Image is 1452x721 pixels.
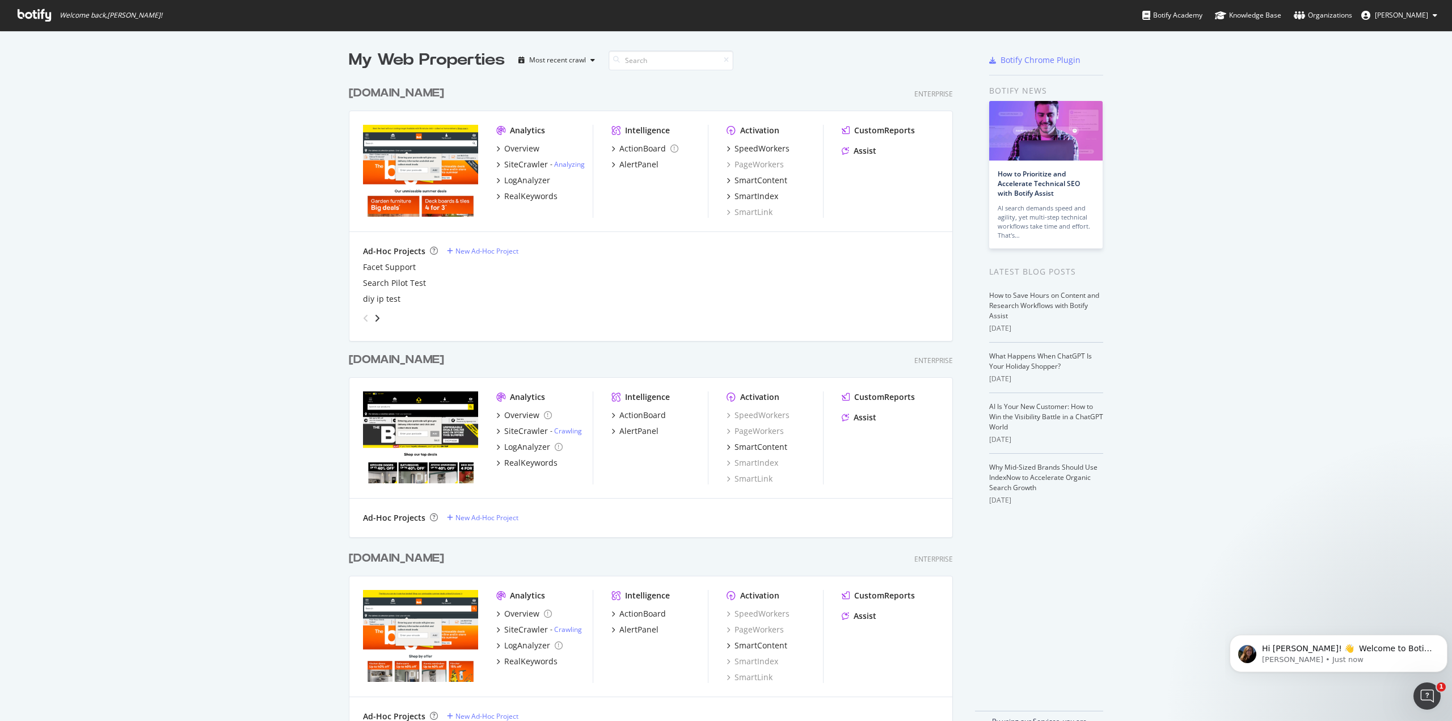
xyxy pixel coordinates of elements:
[727,425,784,437] a: PageWorkers
[854,610,876,622] div: Assist
[735,143,790,154] div: SpeedWorkers
[529,57,586,64] div: Most recent crawl
[363,293,400,305] div: diy ip test
[854,125,915,136] div: CustomReports
[727,656,778,667] a: SmartIndex
[727,473,773,484] a: SmartLink
[550,625,582,634] div: -
[496,175,550,186] a: LogAnalyzer
[550,159,585,169] div: -
[740,391,779,403] div: Activation
[989,323,1103,334] div: [DATE]
[510,590,545,601] div: Analytics
[619,410,666,421] div: ActionBoard
[496,143,539,154] a: Overview
[60,11,162,20] span: Welcome back, [PERSON_NAME] !
[496,624,582,635] a: SiteCrawler- Crawling
[619,143,666,154] div: ActionBoard
[842,590,915,601] a: CustomReports
[989,462,1098,492] a: Why Mid-Sized Brands Should Use IndexNow to Accelerate Organic Search Growth
[854,412,876,423] div: Assist
[740,125,779,136] div: Activation
[854,590,915,601] div: CustomReports
[727,191,778,202] a: SmartIndex
[504,410,539,421] div: Overview
[735,441,787,453] div: SmartContent
[735,175,787,186] div: SmartContent
[727,159,784,170] div: PageWorkers
[727,441,787,453] a: SmartContent
[496,191,558,202] a: RealKeywords
[914,554,953,564] div: Enterprise
[455,246,518,256] div: New Ad-Hoc Project
[1215,10,1281,21] div: Knowledge Base
[496,410,552,421] a: Overview
[727,624,784,635] div: PageWorkers
[496,656,558,667] a: RealKeywords
[447,246,518,256] a: New Ad-Hoc Project
[1437,682,1446,692] span: 1
[998,169,1080,198] a: How to Prioritize and Accelerate Technical SEO with Botify Assist
[349,550,449,567] a: [DOMAIN_NAME]
[727,672,773,683] a: SmartLink
[554,426,582,436] a: Crawling
[914,89,953,99] div: Enterprise
[740,590,779,601] div: Activation
[358,309,373,327] div: angle-left
[989,101,1103,161] img: How to Prioritize and Accelerate Technical SEO with Botify Assist
[727,410,790,421] div: SpeedWorkers
[496,425,582,437] a: SiteCrawler- Crawling
[842,391,915,403] a: CustomReports
[455,711,518,721] div: New Ad-Hoc Project
[349,352,449,368] a: [DOMAIN_NAME]
[504,624,548,635] div: SiteCrawler
[989,402,1103,432] a: AI Is Your New Customer: How to Win the Visibility Battle in a ChatGPT World
[349,85,449,102] a: [DOMAIN_NAME]
[727,206,773,218] a: SmartLink
[504,608,539,619] div: Overview
[989,495,1103,505] div: [DATE]
[609,50,733,70] input: Search
[619,425,659,437] div: AlertPanel
[611,410,666,421] a: ActionBoard
[727,457,778,469] a: SmartIndex
[989,290,1099,321] a: How to Save Hours on Content and Research Workflows with Botify Assist
[619,624,659,635] div: AlertPanel
[514,51,600,69] button: Most recent crawl
[619,159,659,170] div: AlertPanel
[727,640,787,651] a: SmartContent
[727,175,787,186] a: SmartContent
[504,143,539,154] div: Overview
[504,656,558,667] div: RealKeywords
[842,145,876,157] a: Assist
[554,159,585,169] a: Analyzing
[854,391,915,403] div: CustomReports
[727,608,790,619] div: SpeedWorkers
[914,356,953,365] div: Enterprise
[504,457,558,469] div: RealKeywords
[550,426,582,436] div: -
[611,608,666,619] a: ActionBoard
[504,640,550,651] div: LogAnalyzer
[989,374,1103,384] div: [DATE]
[727,143,790,154] a: SpeedWorkers
[611,624,659,635] a: AlertPanel
[504,175,550,186] div: LogAnalyzer
[989,351,1092,371] a: What Happens When ChatGPT Is Your Holiday Shopper?
[989,435,1103,445] div: [DATE]
[625,391,670,403] div: Intelligence
[510,125,545,136] div: Analytics
[496,441,563,453] a: LogAnalyzer
[349,550,444,567] div: [DOMAIN_NAME]
[735,191,778,202] div: SmartIndex
[842,125,915,136] a: CustomReports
